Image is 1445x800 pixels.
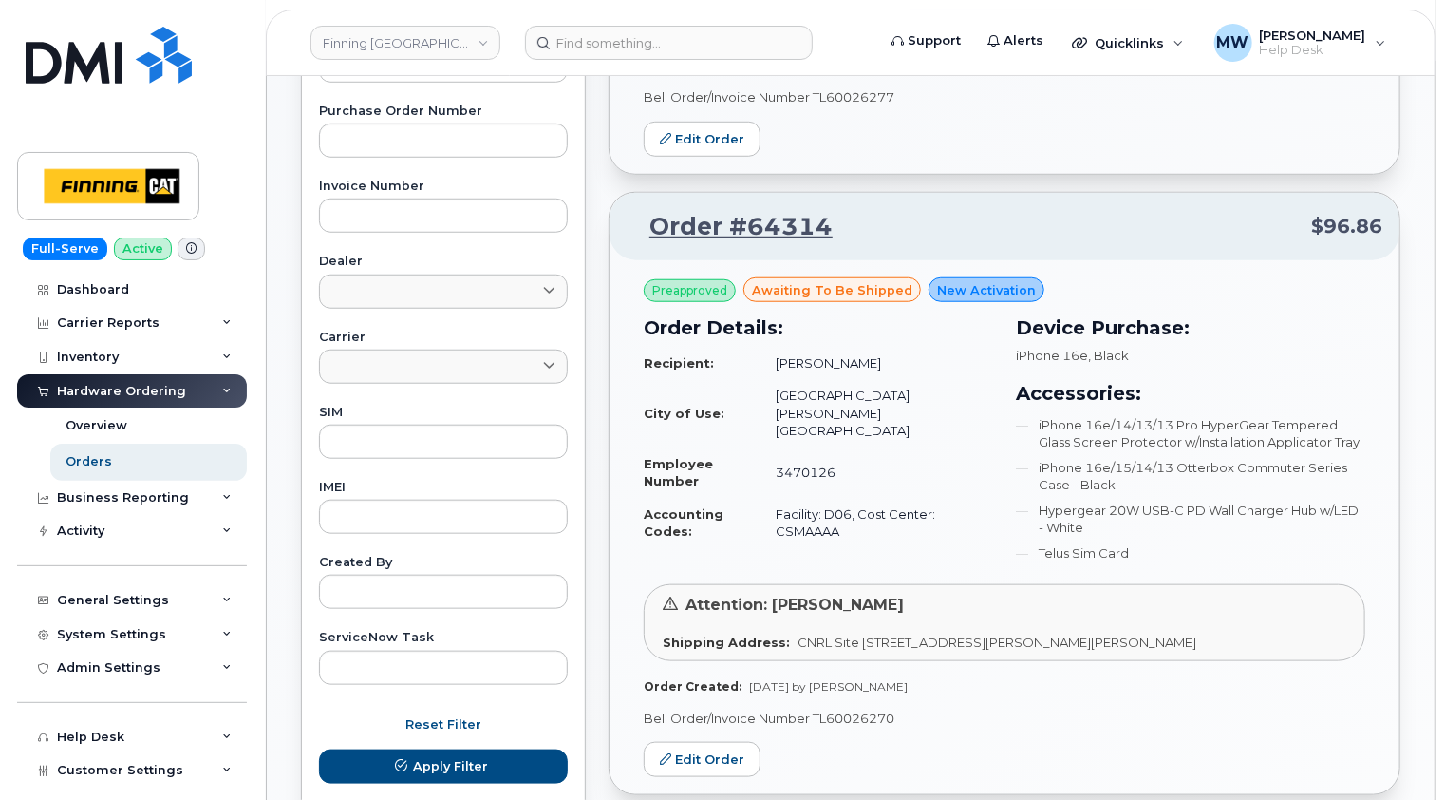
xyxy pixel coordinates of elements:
[319,407,568,419] label: SIM
[759,379,993,448] td: [GEOGRAPHIC_DATA][PERSON_NAME][GEOGRAPHIC_DATA]
[1088,348,1129,363] span: , Black
[644,355,714,371] strong: Recipient:
[644,314,993,342] h3: Order Details:
[644,710,1365,728] p: Bell Order/Invoice Number TL60026270
[525,26,813,60] input: Find something...
[974,22,1057,60] a: Alerts
[1016,544,1365,562] li: Telus Sim Card
[1059,24,1197,62] div: Quicklinks
[319,632,568,644] label: ServiceNow Task
[1260,43,1366,58] span: Help Desk
[319,181,568,193] label: Invoice Number
[1260,28,1366,43] span: [PERSON_NAME]
[319,750,568,784] button: Apply Filter
[644,122,760,157] a: Edit Order
[644,506,723,540] strong: Accounting Codes:
[652,282,727,299] span: Preapproved
[749,679,908,694] span: [DATE] by [PERSON_NAME]
[413,757,488,775] span: Apply Filter
[319,557,568,569] label: Created By
[798,635,1196,650] span: CNRL Site [STREET_ADDRESS][PERSON_NAME][PERSON_NAME]
[752,281,912,299] span: awaiting to be shipped
[937,281,1036,299] span: New Activation
[627,210,833,244] a: Order #64314
[685,596,904,614] span: Attention: [PERSON_NAME]
[1016,379,1365,408] h3: Accessories:
[319,332,568,344] label: Carrier
[1016,348,1088,363] span: iPhone 16e
[1095,35,1164,50] span: Quicklinks
[759,448,993,498] td: 3470126
[759,498,993,548] td: Facility: D06, Cost Center: CSMAAAA
[644,406,724,421] strong: City of Use:
[908,31,961,50] span: Support
[1004,31,1043,50] span: Alerts
[1201,24,1399,62] div: Matthew Walshe
[1311,213,1382,240] span: $96.86
[1016,502,1365,537] li: Hypergear 20W USB-C PD Wall Charger Hub w/LED - White
[319,105,568,118] label: Purchase Order Number
[644,88,1365,106] p: Bell Order/Invoice Number TL60026277
[1016,314,1365,342] h3: Device Purchase:
[405,715,481,733] span: Reset Filter
[759,347,993,380] td: [PERSON_NAME]
[1016,459,1365,494] li: iPhone 16e/15/14/13 Otterbox Commuter Series Case - Black
[319,256,568,268] label: Dealer
[663,635,790,650] strong: Shipping Address:
[1217,31,1249,54] span: MW
[310,26,500,60] a: Finning Canada
[319,708,568,742] button: Reset Filter
[319,482,568,494] label: IMEI
[644,456,713,489] strong: Employee Number
[1016,416,1365,451] li: iPhone 16e/14/13/13 Pro HyperGear Tempered Glass Screen Protector w/Installation Applicator Tray
[644,679,741,694] strong: Order Created:
[644,742,760,777] a: Edit Order
[878,22,974,60] a: Support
